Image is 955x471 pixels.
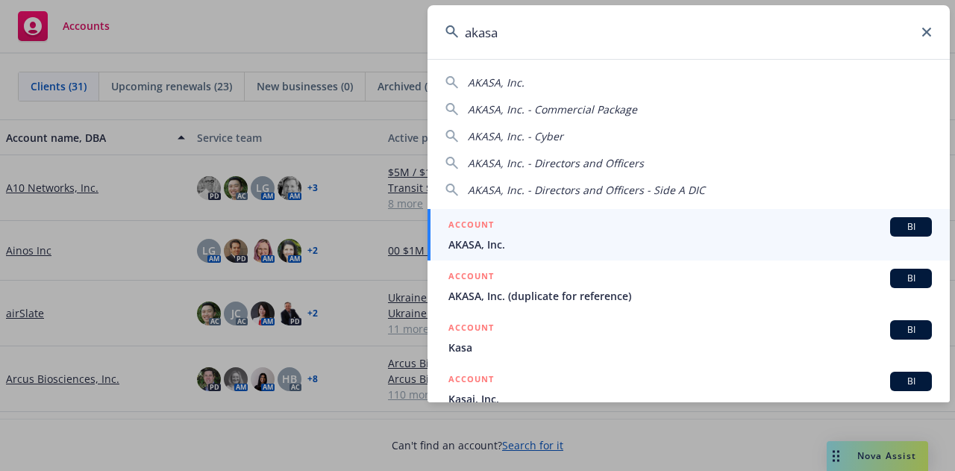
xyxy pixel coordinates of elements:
[448,269,494,287] h5: ACCOUNT
[896,272,926,285] span: BI
[468,75,525,90] span: AKASA, Inc.
[428,5,950,59] input: Search...
[468,102,637,116] span: AKASA, Inc. - Commercial Package
[428,261,950,312] a: ACCOUNTBIAKASA, Inc. (duplicate for reference)
[448,340,932,355] span: Kasa
[448,391,932,407] span: Kasai, Inc.
[448,372,494,390] h5: ACCOUNT
[896,323,926,337] span: BI
[448,217,494,235] h5: ACCOUNT
[428,312,950,364] a: ACCOUNTBIKasa
[896,220,926,234] span: BI
[468,183,705,197] span: AKASA, Inc. - Directors and Officers - Side A DIC
[448,320,494,338] h5: ACCOUNT
[428,209,950,261] a: ACCOUNTBIAKASA, Inc.
[428,364,950,415] a: ACCOUNTBIKasai, Inc.
[448,288,932,304] span: AKASA, Inc. (duplicate for reference)
[448,237,932,252] span: AKASA, Inc.
[468,129,563,143] span: AKASA, Inc. - Cyber
[468,156,644,170] span: AKASA, Inc. - Directors and Officers
[896,375,926,388] span: BI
